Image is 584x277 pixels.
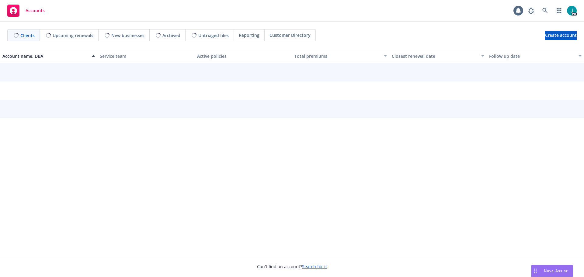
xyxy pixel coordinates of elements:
[198,32,229,39] span: Untriaged files
[100,53,192,59] div: Service team
[111,32,144,39] span: New businesses
[489,53,575,59] div: Follow up date
[553,5,565,17] a: Switch app
[539,5,551,17] a: Search
[487,49,584,63] button: Follow up date
[97,49,195,63] button: Service team
[567,6,577,16] img: photo
[5,2,47,19] a: Accounts
[545,31,577,40] a: Create account
[162,32,180,39] span: Archived
[2,53,88,59] div: Account name, DBA
[531,265,539,277] div: Drag to move
[545,29,577,41] span: Create account
[269,32,311,38] span: Customer Directory
[257,263,327,270] span: Can't find an account?
[53,32,93,39] span: Upcoming renewals
[525,5,537,17] a: Report a Bug
[26,8,45,13] span: Accounts
[195,49,292,63] button: Active policies
[294,53,380,59] div: Total premiums
[531,265,573,277] button: Nova Assist
[392,53,478,59] div: Closest renewal date
[20,32,35,39] span: Clients
[302,264,327,269] a: Search for it
[389,49,487,63] button: Closest renewal date
[544,268,568,273] span: Nova Assist
[197,53,290,59] div: Active policies
[239,32,259,38] span: Reporting
[292,49,389,63] button: Total premiums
